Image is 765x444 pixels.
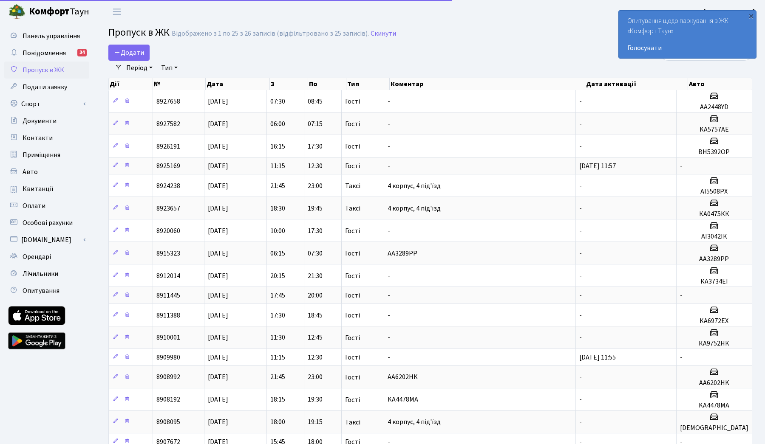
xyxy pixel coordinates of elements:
[388,271,390,281] span: -
[153,78,206,90] th: №
[4,163,89,180] a: Авто
[345,121,360,127] span: Гості
[23,116,57,126] span: Документи
[156,161,180,171] span: 8925169
[208,204,228,213] span: [DATE]
[108,45,150,61] a: Додати
[23,82,67,92] span: Подати заявку
[23,218,73,228] span: Особові рахунки
[579,97,582,106] span: -
[270,226,285,236] span: 10:00
[579,119,582,129] span: -
[680,402,748,410] h5: KA4478MA
[579,181,582,191] span: -
[680,317,748,325] h5: KA6972EX
[688,78,752,90] th: Авто
[270,181,285,191] span: 21:45
[270,204,285,213] span: 18:30
[23,31,80,41] span: Панель управління
[156,97,180,106] span: 8927658
[308,119,323,129] span: 07:15
[308,395,323,405] span: 19:30
[270,418,285,427] span: 18:00
[619,11,756,58] div: Опитування щодо паркування в ЖК «Комфорт Таун»
[4,282,89,299] a: Опитування
[156,353,180,362] span: 8909980
[208,418,228,427] span: [DATE]
[345,228,360,234] span: Гості
[156,333,180,343] span: 8910001
[208,271,228,281] span: [DATE]
[23,269,58,278] span: Лічильники
[747,11,755,20] div: ×
[680,291,683,300] span: -
[579,291,582,300] span: -
[703,7,755,17] b: [PERSON_NAME]
[579,161,616,171] span: [DATE] 11:57
[308,333,323,343] span: 12:45
[208,395,228,405] span: [DATE]
[4,129,89,146] a: Контакти
[208,333,228,343] span: [DATE]
[270,311,285,320] span: 17:30
[308,142,323,151] span: 17:30
[579,333,582,343] span: -
[208,311,228,320] span: [DATE]
[270,373,285,382] span: 21:45
[4,79,89,96] a: Подати заявку
[345,396,360,403] span: Гості
[158,61,181,75] a: Тип
[23,133,53,143] span: Контакти
[156,373,180,382] span: 8908992
[680,126,748,134] h5: KA5757AE
[345,250,360,257] span: Гості
[4,197,89,214] a: Оплати
[23,184,54,194] span: Квитанції
[308,97,323,106] span: 08:45
[579,142,582,151] span: -
[388,181,441,191] span: 4 корпус, 4 під'їзд
[23,201,45,211] span: Оплати
[579,226,582,236] span: -
[627,43,748,53] a: Голосувати
[4,231,89,248] a: [DOMAIN_NAME]
[680,188,748,196] h5: АІ5508РХ
[156,142,180,151] span: 8926191
[270,333,285,343] span: 11:30
[680,161,683,171] span: -
[308,418,323,427] span: 19:15
[388,142,390,151] span: -
[156,395,180,405] span: 8908192
[345,183,360,189] span: Таксі
[206,78,270,90] th: Дата
[308,373,323,382] span: 23:00
[29,5,70,18] b: Комфорт
[270,142,285,151] span: 16:15
[270,97,285,106] span: 07:30
[208,353,228,362] span: [DATE]
[208,373,228,382] span: [DATE]
[4,28,89,45] a: Панель управління
[23,286,59,295] span: Опитування
[23,65,64,75] span: Пропуск в ЖК
[23,167,38,177] span: Авто
[345,419,360,426] span: Таксі
[108,25,170,40] span: Пропуск в ЖК
[23,150,60,160] span: Приміщення
[208,249,228,258] span: [DATE]
[680,103,748,111] h5: AA2448YD
[308,311,323,320] span: 18:45
[579,373,582,382] span: -
[4,180,89,197] a: Квитанції
[388,204,441,213] span: 4 корпус, 4 під'їзд
[680,210,748,218] h5: КА0475КК
[8,3,25,20] img: logo.png
[4,96,89,112] a: Спорт
[345,143,360,150] span: Гості
[208,291,228,300] span: [DATE]
[345,273,360,279] span: Гості
[308,181,323,191] span: 23:00
[4,62,89,79] a: Пропуск в ЖК
[270,271,285,281] span: 20:15
[156,418,180,427] span: 8908095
